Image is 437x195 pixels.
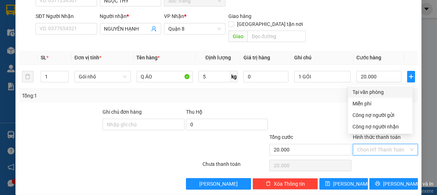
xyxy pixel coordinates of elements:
[186,178,251,190] button: [PERSON_NAME]
[352,100,408,108] div: Miễn phí
[228,31,247,42] span: Giao
[352,111,408,119] div: Công nợ người gửi
[50,39,96,47] li: VP Quận 8
[243,71,288,82] input: 0
[408,74,415,80] span: plus
[22,92,169,100] div: Tổng: 1
[228,13,251,19] span: Giao hàng
[353,134,401,140] label: Hình thức thanh toán
[4,39,50,47] li: VP Sóc Trăng
[375,181,380,187] span: printer
[36,12,97,20] div: SĐT Người Nhận
[103,119,185,130] input: Ghi chú đơn hàng
[50,48,55,53] span: environment
[231,71,238,82] span: kg
[352,123,408,131] div: Công nợ người nhận
[100,12,161,20] div: Người nhận
[266,181,271,187] span: delete
[151,26,157,32] span: user-add
[103,109,142,115] label: Ghi chú đơn hàng
[137,55,160,60] span: Tên hàng
[4,4,29,29] img: logo.jpg
[41,55,46,60] span: SL
[202,160,269,173] div: Chưa thanh toán
[407,71,415,82] button: plus
[333,180,372,188] span: [PERSON_NAME]
[325,181,330,187] span: save
[252,178,318,190] button: deleteXóa Thông tin
[356,55,381,60] span: Cước hàng
[274,180,305,188] span: Xóa Thông tin
[4,4,104,31] li: Vĩnh Thành (Sóc Trăng)
[291,51,353,65] th: Ghi chú
[348,109,413,121] div: Cước gửi hàng sẽ được ghi vào công nợ của người gửi
[74,55,101,60] span: Đơn vị tính
[369,178,418,190] button: printer[PERSON_NAME] và In
[319,178,368,190] button: save[PERSON_NAME]
[4,48,9,53] span: environment
[205,55,231,60] span: Định lượng
[199,180,238,188] span: [PERSON_NAME]
[168,23,221,34] span: Quận 8
[383,180,433,188] span: [PERSON_NAME] và In
[269,134,293,140] span: Tổng cước
[186,109,202,115] span: Thu Hộ
[247,31,306,42] input: Dọc đường
[352,88,408,96] div: Tại văn phòng
[234,20,306,28] span: [GEOGRAPHIC_DATA] tận nơi
[79,71,126,82] span: Gói nhỏ
[22,71,33,82] button: delete
[243,55,270,60] span: Giá trị hàng
[294,71,350,82] input: Ghi Chú
[348,121,413,132] div: Cước gửi hàng sẽ được ghi vào công nợ của người nhận
[164,13,184,19] span: VP Nhận
[137,71,193,82] input: VD: Bàn, Ghế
